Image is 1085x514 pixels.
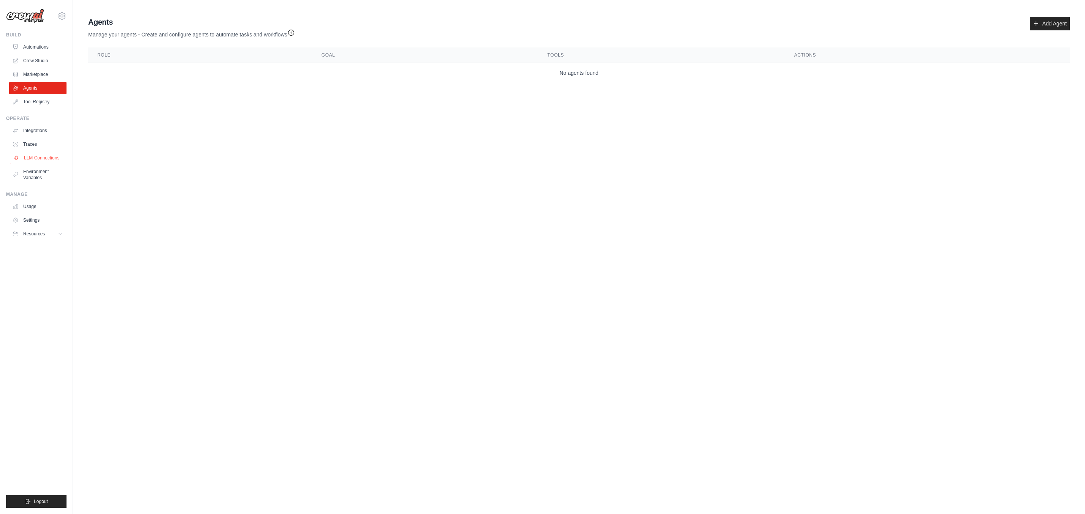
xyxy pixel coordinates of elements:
a: LLM Connections [10,152,67,164]
a: Crew Studio [9,55,67,67]
a: Agents [9,82,67,94]
span: Logout [34,498,48,505]
a: Marketplace [9,68,67,80]
a: Add Agent [1030,17,1070,30]
a: Environment Variables [9,166,67,184]
th: Tools [538,47,785,63]
th: Role [88,47,312,63]
div: Manage [6,191,67,197]
p: Manage your agents - Create and configure agents to automate tasks and workflows [88,27,295,38]
button: Logout [6,495,67,508]
div: Operate [6,115,67,121]
img: Logo [6,9,44,23]
span: Resources [23,231,45,237]
a: Traces [9,138,67,150]
h2: Agents [88,17,295,27]
a: Settings [9,214,67,226]
th: Goal [312,47,539,63]
button: Resources [9,228,67,240]
div: Build [6,32,67,38]
a: Tool Registry [9,96,67,108]
a: Automations [9,41,67,53]
td: No agents found [88,63,1070,83]
a: Integrations [9,125,67,137]
th: Actions [785,47,1070,63]
a: Usage [9,200,67,213]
